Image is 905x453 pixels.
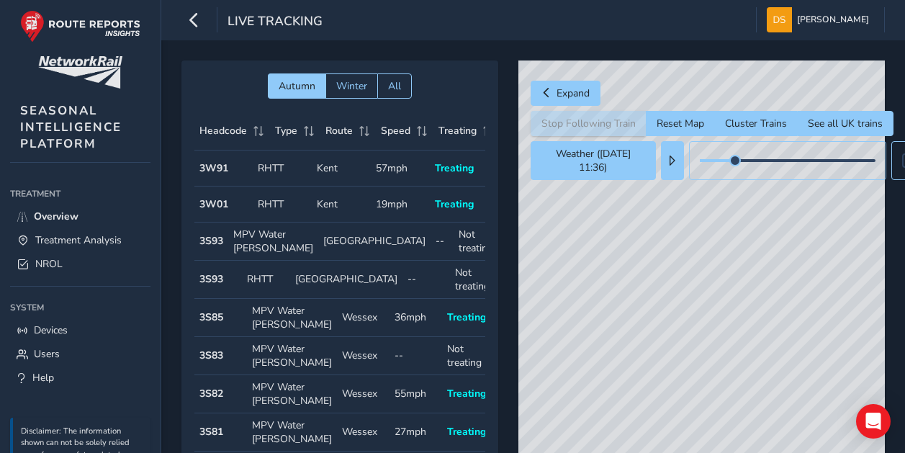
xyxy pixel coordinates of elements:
[275,124,297,138] span: Type
[10,297,150,318] div: System
[10,366,150,390] a: Help
[199,124,247,138] span: Headcode
[337,299,390,337] td: Wessex
[268,73,325,99] button: Autumn
[447,425,486,439] span: Treating
[767,7,792,32] img: diamond-layout
[797,111,893,136] button: See all UK trains
[228,12,323,32] span: Live Tracking
[325,73,377,99] button: Winter
[32,371,54,385] span: Help
[253,187,312,223] td: RHTT
[228,223,318,261] td: MPV Water [PERSON_NAME]
[402,261,451,299] td: --
[531,141,655,180] button: Weather ([DATE] 11:36)
[531,81,600,106] button: Expand
[10,228,150,252] a: Treatment Analysis
[371,151,430,187] td: 57mph
[34,347,60,361] span: Users
[390,337,442,375] td: --
[199,272,223,286] strong: 3S93
[337,337,390,375] td: Wessex
[318,223,431,261] td: [GEOGRAPHIC_DATA]
[10,252,150,276] a: NROL
[35,233,122,247] span: Treatment Analysis
[388,79,401,93] span: All
[377,73,412,99] button: All
[199,197,228,211] strong: 3W01
[435,161,474,175] span: Treating
[20,10,140,42] img: rr logo
[767,7,874,32] button: [PERSON_NAME]
[10,205,150,228] a: Overview
[856,404,891,439] div: Open Intercom Messenger
[10,342,150,366] a: Users
[447,387,486,400] span: Treating
[199,161,228,175] strong: 3W91
[247,299,337,337] td: MPV Water [PERSON_NAME]
[312,187,371,223] td: Kent
[253,151,312,187] td: RHTT
[199,310,223,324] strong: 3S85
[336,79,367,93] span: Winter
[390,375,442,413] td: 55mph
[442,337,495,375] td: Not treating
[337,375,390,413] td: Wessex
[390,413,442,452] td: 27mph
[371,187,430,223] td: 19mph
[290,261,402,299] td: [GEOGRAPHIC_DATA]
[454,223,498,261] td: Not treating
[312,151,371,187] td: Kent
[34,210,78,223] span: Overview
[557,86,590,100] span: Expand
[431,223,454,261] td: --
[797,7,869,32] span: [PERSON_NAME]
[199,234,223,248] strong: 3S93
[10,183,150,205] div: Treatment
[199,387,223,400] strong: 3S82
[199,349,223,362] strong: 3S83
[247,413,337,452] td: MPV Water [PERSON_NAME]
[390,299,442,337] td: 36mph
[435,197,474,211] span: Treating
[438,124,477,138] span: Treating
[381,124,410,138] span: Speed
[247,337,337,375] td: MPV Water [PERSON_NAME]
[714,111,797,136] button: Cluster Trains
[35,257,63,271] span: NROL
[20,102,122,152] span: SEASONAL INTELLIGENCE PLATFORM
[450,261,498,299] td: Not treating
[646,111,714,136] button: Reset Map
[447,310,486,324] span: Treating
[38,56,122,89] img: customer logo
[337,413,390,452] td: Wessex
[279,79,315,93] span: Autumn
[325,124,353,138] span: Route
[247,375,337,413] td: MPV Water [PERSON_NAME]
[199,425,223,439] strong: 3S81
[10,318,150,342] a: Devices
[34,323,68,337] span: Devices
[242,261,290,299] td: RHTT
